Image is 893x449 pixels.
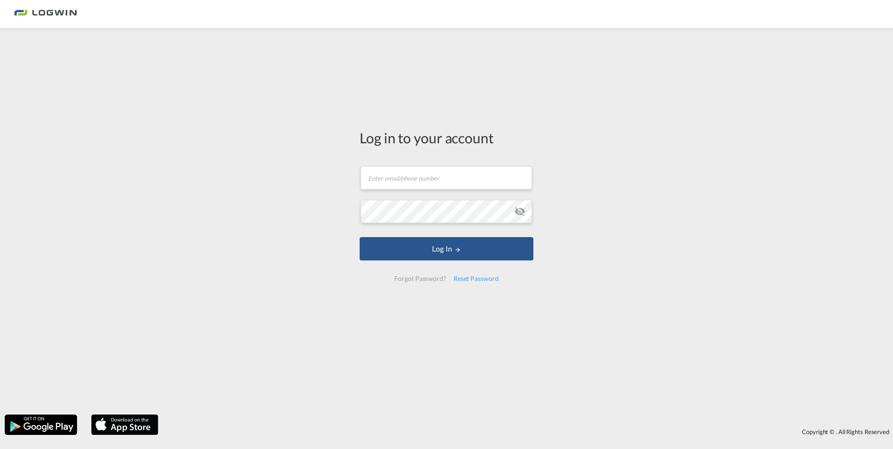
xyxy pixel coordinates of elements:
[163,424,893,440] div: Copyright © . All Rights Reserved
[4,414,78,436] img: google.png
[514,206,525,217] md-icon: icon-eye-off
[450,270,503,287] div: Reset Password
[361,166,532,189] input: Enter email/phone number
[360,128,533,147] div: Log in to your account
[390,270,449,287] div: Forgot Password?
[14,4,77,25] img: bc73a0e0d8c111efacd525e4c8ad7d32.png
[360,237,533,260] button: LOGIN
[90,414,159,436] img: apple.png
